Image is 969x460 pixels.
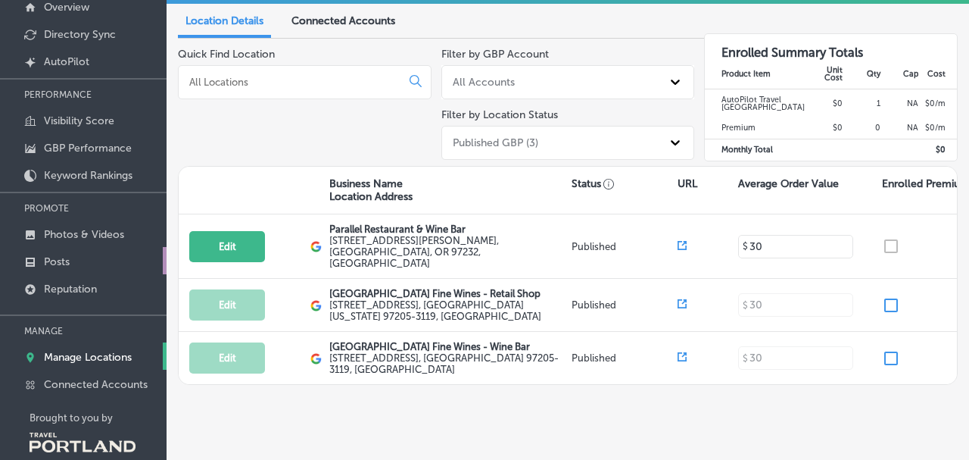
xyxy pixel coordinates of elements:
[805,89,843,118] td: $0
[919,139,957,161] td: $ 0
[805,60,843,89] th: Unit Cost
[721,69,771,79] strong: Product Item
[881,118,919,139] td: NA
[44,1,89,14] p: Overview
[44,55,89,68] p: AutoPilot
[310,353,322,365] img: logo
[572,177,678,190] p: Status
[44,283,97,296] p: Reputation
[329,177,413,203] p: Business Name Location Address
[738,177,839,190] p: Average Order Value
[919,118,957,139] td: $ 0 /m
[572,352,678,364] p: Published
[919,89,957,118] td: $ 0 /m
[678,177,697,190] p: URL
[329,299,568,322] label: [STREET_ADDRESS] , [GEOGRAPHIC_DATA][US_STATE] 97205-3119, [GEOGRAPHIC_DATA]
[705,139,805,161] td: Monthly Total
[705,89,805,118] td: AutoPilot Travel [GEOGRAPHIC_DATA]
[329,235,568,269] label: [STREET_ADDRESS][PERSON_NAME] , [GEOGRAPHIC_DATA], OR 97232, [GEOGRAPHIC_DATA]
[329,224,568,235] p: Parallel Restaurant & Wine Bar
[843,89,881,118] td: 1
[329,288,568,299] p: [GEOGRAPHIC_DATA] Fine Wines - Retail Shop
[44,114,114,127] p: Visibility Score
[189,343,265,374] button: Edit
[44,28,116,41] p: Directory Sync
[30,412,167,424] p: Brought to you by
[705,34,957,60] h3: Enrolled Summary Totals
[919,60,957,89] th: Cost
[453,76,515,89] div: All Accounts
[44,255,70,268] p: Posts
[805,118,843,139] td: $0
[572,299,678,311] p: Published
[441,108,558,121] label: Filter by Location Status
[572,241,678,252] p: Published
[310,300,322,311] img: logo
[189,231,265,262] button: Edit
[178,48,275,61] label: Quick Find Location
[185,14,263,27] span: Location Details
[743,241,748,252] p: $
[329,352,568,375] label: [STREET_ADDRESS] , [GEOGRAPHIC_DATA] 97205-3119, [GEOGRAPHIC_DATA]
[30,433,136,452] img: Travel Portland
[881,60,919,89] th: Cap
[310,241,322,252] img: logo
[441,48,549,61] label: Filter by GBP Account
[881,89,919,118] td: NA
[329,341,568,352] p: [GEOGRAPHIC_DATA] Fine Wines - Wine Bar
[44,378,148,391] p: Connected Accounts
[188,75,397,89] input: All Locations
[843,118,881,139] td: 0
[189,289,265,321] button: Edit
[44,142,132,155] p: GBP Performance
[44,228,124,241] p: Photos & Videos
[44,169,132,182] p: Keyword Rankings
[44,351,132,364] p: Manage Locations
[843,60,881,89] th: Qty
[291,14,395,27] span: Connected Accounts
[453,136,538,149] div: Published GBP (3)
[705,118,805,139] td: Premium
